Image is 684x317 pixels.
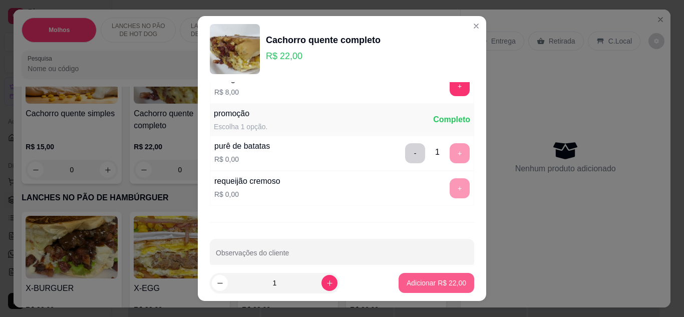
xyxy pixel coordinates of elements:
p: R$ 0,00 [214,189,280,199]
div: 1 [435,146,440,158]
p: R$ 22,00 [266,49,381,63]
div: Completo [433,114,470,126]
button: Close [468,18,484,34]
button: delete [405,143,425,163]
button: Adicionar R$ 22,00 [399,273,474,293]
div: promoção [214,108,267,120]
p: Adicionar R$ 22,00 [407,278,466,288]
button: add [450,76,470,96]
p: R$ 8,00 [214,87,240,97]
div: requeijão cremoso [214,175,280,187]
input: Observações do cliente [216,252,468,262]
div: purê de batatas [214,140,270,152]
button: increase-product-quantity [321,275,337,291]
div: Escolha 1 opção. [214,122,267,132]
button: decrease-product-quantity [212,275,228,291]
p: R$ 0,00 [214,154,270,164]
div: Cachorro quente completo [266,33,381,47]
img: product-image [210,24,260,74]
